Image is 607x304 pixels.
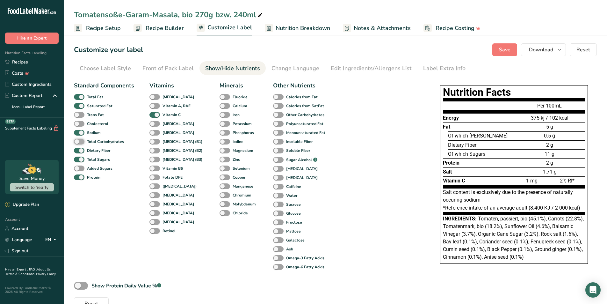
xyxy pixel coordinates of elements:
[443,178,465,184] span: Vitamin C
[233,148,253,153] b: Magnesium
[197,20,252,36] a: Customize Label
[163,201,194,207] b: [MEDICAL_DATA]
[233,183,253,189] b: Manganese
[74,45,143,55] h1: Customize your label
[233,210,248,216] b: Chloride
[233,192,251,198] b: Chromium
[286,130,325,136] b: Monounsaturated Fat
[286,157,312,163] b: Sugar Alcohol
[286,94,318,100] b: Calories from Fat
[233,201,256,207] b: Molybdenum
[514,140,585,149] div: 2 g
[514,149,585,158] div: 11 g
[149,81,204,90] div: Vitamins
[5,202,39,208] div: Upgrade Plan
[87,103,112,109] b: Saturated Fat
[45,236,59,244] div: EN
[448,151,485,157] span: Of which Sugars
[286,148,310,153] b: Soluble Fiber
[142,64,194,73] div: Front of Pack Label
[233,130,254,136] b: Phosphorus
[233,121,252,127] b: Potassium
[276,24,330,33] span: Nutrition Breakdown
[443,189,585,204] div: Salt content is exclusively due to the presence of naturally occuring sodium
[443,124,450,130] span: Fat
[74,21,121,35] a: Recipe Setup
[286,264,324,270] b: Omega-6 Fatty Acids
[423,21,481,35] a: Recipe Costing
[443,88,585,97] h1: Nutrition Facts
[233,139,243,145] b: Iodine
[514,101,585,113] div: Per 100mL
[448,142,476,148] span: Dietary Fiber
[560,178,574,184] span: 2% RI*
[220,81,258,90] div: Minerals
[5,92,42,99] div: Custom Report
[286,237,305,243] b: Galactose
[5,272,36,276] a: Terms & Conditions .
[146,24,184,33] span: Recipe Builder
[436,24,474,33] span: Recipe Costing
[5,33,59,44] button: Hire an Expert
[163,121,194,127] b: [MEDICAL_DATA]
[5,286,59,294] div: Powered By FoodLabelMaker © 2025 All Rights Reserved
[10,183,54,191] button: Switch to Yearly
[163,228,176,234] b: Retinol
[529,46,553,54] span: Download
[514,114,585,122] div: 375 kj / 102 kcal
[91,282,161,290] div: Show Protein Daily Value %
[331,64,412,73] div: Edit Ingredients/Allergens List
[443,169,452,175] span: Salt
[15,184,48,190] span: Switch to Yearly
[286,139,313,145] b: Insoluble Fiber
[514,158,585,167] div: 2 g
[36,272,56,276] a: Privacy Policy
[163,112,181,118] b: Vitamin C
[585,282,601,298] div: Open Intercom Messenger
[80,64,131,73] div: Choose Label Style
[448,133,508,139] span: Of which [PERSON_NAME]
[286,184,301,189] b: Caffeine
[521,43,566,56] button: Download
[286,202,301,207] b: Sucrose
[163,103,191,109] b: Vitamin A, RAE
[443,204,585,215] div: *Reference intake of an average adult (8.400 KJ / 2 000 kcal)
[87,157,110,162] b: Total Sugars
[163,94,194,100] b: [MEDICAL_DATA]
[443,216,477,222] span: Ingredients:
[74,81,134,90] div: Standard Components
[354,24,411,33] span: Notes & Attachments
[286,103,324,109] b: Calories from SatFat
[207,23,252,32] span: Customize Label
[87,139,124,145] b: Total Carbohydrates
[286,228,301,234] b: Maltose
[286,175,318,181] b: [MEDICAL_DATA]
[233,174,246,180] b: Copper
[343,21,411,35] a: Notes & Attachments
[163,166,183,171] b: Vitamin B6
[29,267,37,272] a: FAQ .
[423,64,466,73] div: Label Extra Info
[514,131,585,140] div: 0.5 g
[286,193,298,198] b: Water
[5,267,51,276] a: About Us .
[163,139,202,145] b: [MEDICAL_DATA] (B1)
[87,121,108,127] b: Cholesterol
[233,157,240,162] b: Zinc
[514,176,550,185] div: 1 mg
[286,255,324,261] b: Omega-3 Fatty Acids
[87,166,112,171] b: Added Sugars
[443,216,584,260] span: Tomaten, passiert, bio (45.1%), Carrots (22.8%), Tomatenmark, bio (18.2%), Sunflower Oil (4.6%), ...
[576,46,590,54] span: Reset
[19,175,45,182] div: Save Money
[87,148,111,153] b: Dietary Fiber
[163,183,197,189] b: ([MEDICAL_DATA])
[265,21,330,35] a: Nutrition Breakdown
[163,148,202,153] b: [MEDICAL_DATA] (B2)
[286,246,293,252] b: Ash
[273,81,327,90] div: Other Nutrients
[514,122,585,131] div: 5 g
[74,9,264,20] div: Tomatensoße-Garam-Masala, bio 270g bzw. 240ml
[233,166,250,171] b: Selenium
[5,234,32,245] a: Language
